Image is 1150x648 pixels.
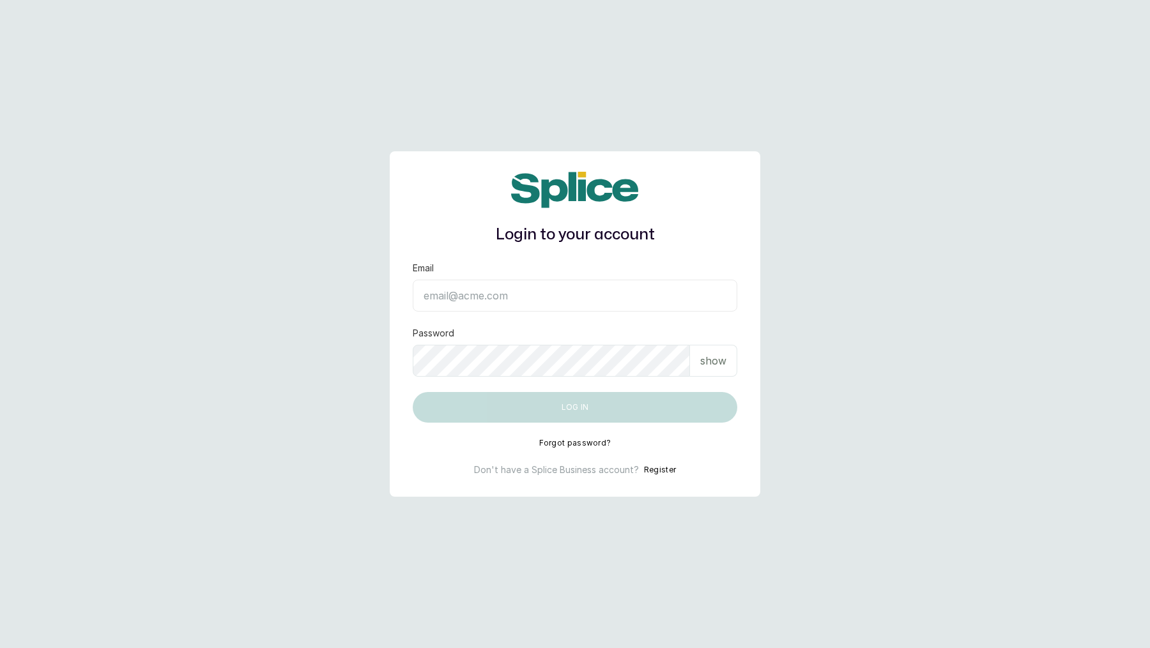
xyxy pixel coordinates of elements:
h1: Login to your account [413,223,737,246]
label: Email [413,262,434,275]
button: Log in [413,392,737,423]
p: Don't have a Splice Business account? [474,463,639,476]
input: email@acme.com [413,280,737,312]
p: show [700,353,726,368]
button: Register [644,463,676,476]
label: Password [413,327,454,340]
button: Forgot password? [539,438,611,448]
